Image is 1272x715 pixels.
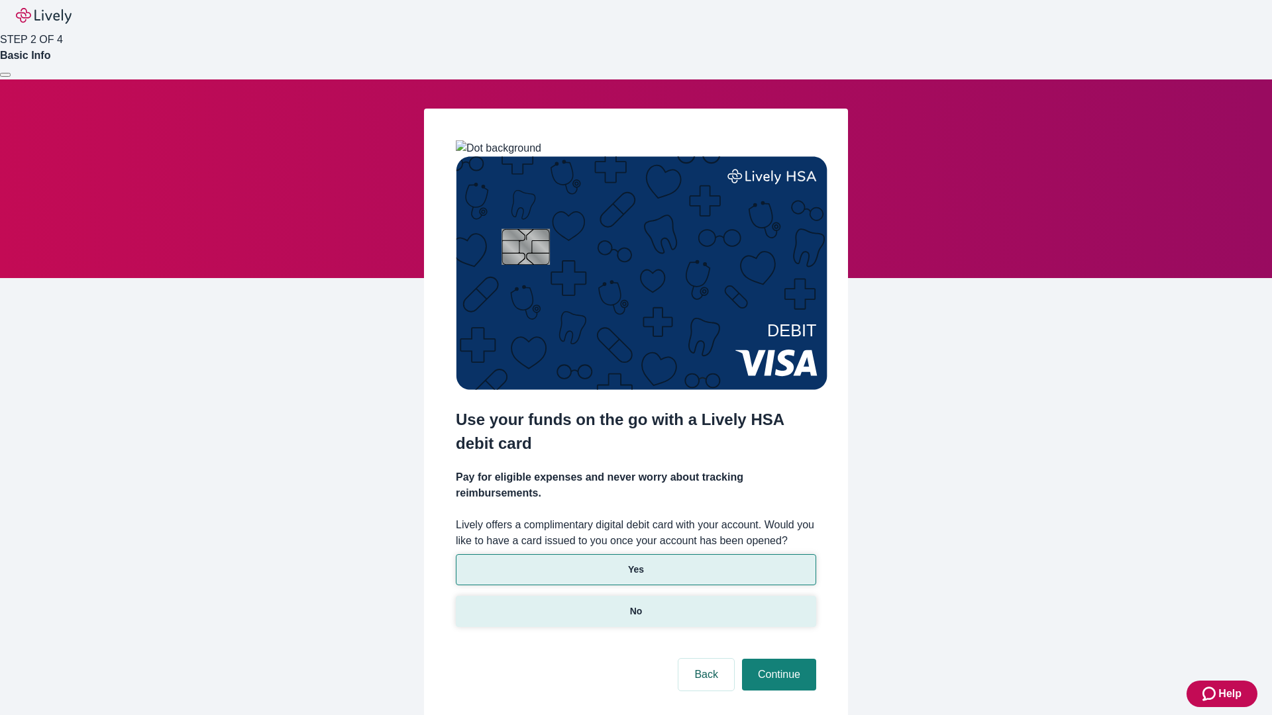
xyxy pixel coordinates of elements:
[456,554,816,585] button: Yes
[678,659,734,691] button: Back
[456,408,816,455] h2: Use your funds on the go with a Lively HSA debit card
[456,469,816,501] h4: Pay for eligible expenses and never worry about tracking reimbursements.
[630,604,643,618] p: No
[456,140,541,156] img: Dot background
[1187,681,1257,707] button: Zendesk support iconHelp
[456,156,827,390] img: Debit card
[16,8,72,24] img: Lively
[456,517,816,549] label: Lively offers a complimentary digital debit card with your account. Would you like to have a card...
[628,563,644,577] p: Yes
[456,596,816,627] button: No
[1218,686,1242,702] span: Help
[1202,686,1218,702] svg: Zendesk support icon
[742,659,816,691] button: Continue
